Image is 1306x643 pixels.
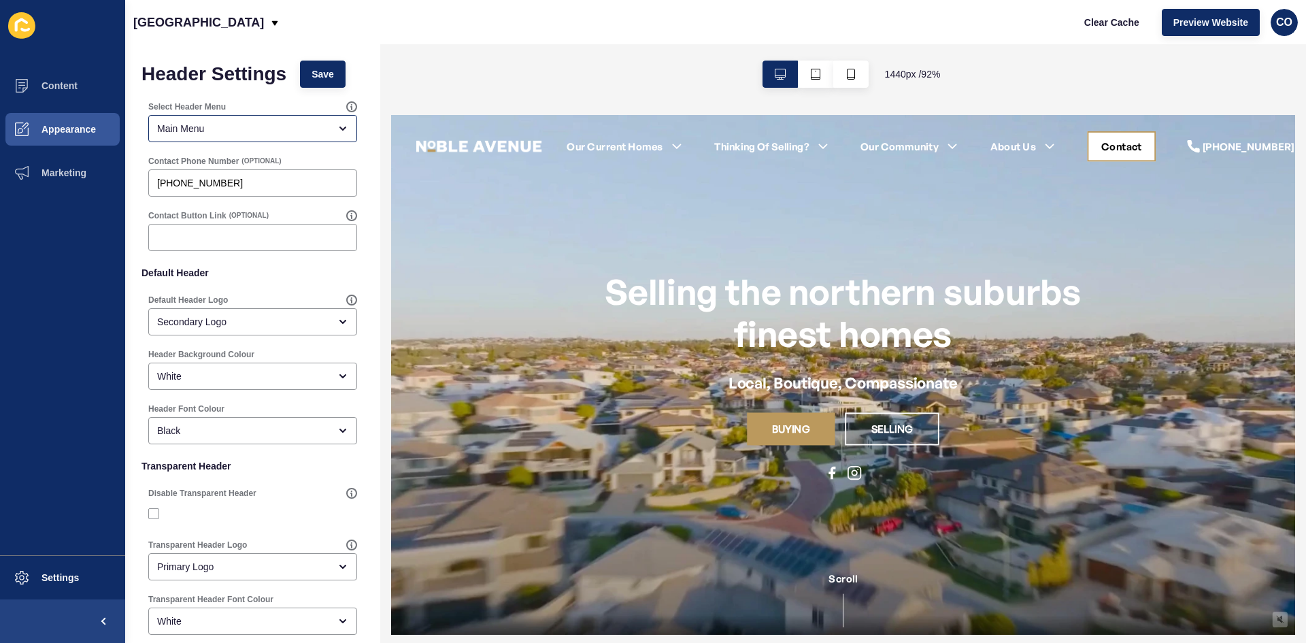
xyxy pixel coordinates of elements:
[509,26,594,42] a: Our Community
[148,608,357,635] div: open menu
[879,26,979,42] div: [PHONE_NUMBER]
[241,156,281,166] span: (OPTIONAL)
[141,451,364,481] p: Transparent Header
[386,323,481,358] a: BUYING
[350,26,453,42] a: Thinking Of Selling?
[190,26,295,42] a: Our Current Homes
[769,26,814,42] a: Contact
[148,115,357,142] div: open menu
[148,488,256,499] label: Disable Transparent Header
[133,5,264,39] p: [GEOGRAPHIC_DATA]
[861,26,979,42] a: [PHONE_NUMBER]
[148,540,247,550] label: Transparent Header Logo
[148,101,226,112] label: Select Header Menu
[141,258,364,288] p: Default Header
[300,61,346,88] button: Save
[365,281,614,301] h2: Local, Boutique, Compassionate
[1276,16,1292,29] span: CO
[492,323,594,358] a: SELLING
[148,403,224,414] label: Header Font Colour
[205,168,773,259] h1: Selling the northern suburbs finest homes
[1173,16,1248,29] span: Preview Website
[27,14,163,54] img: Noble Avenue real estate
[5,494,974,555] div: Scroll
[148,156,239,167] label: Contact Phone Number
[148,594,273,605] label: Transparent Header Font Colour
[1073,9,1151,36] button: Clear Cache
[649,26,699,42] a: About Us
[312,67,334,81] span: Save
[148,553,357,580] div: open menu
[229,211,269,220] span: (OPTIONAL)
[148,363,357,390] div: open menu
[148,349,254,360] label: Header Background Colour
[141,67,286,81] h1: Header Settings
[1084,16,1139,29] span: Clear Cache
[885,67,941,81] span: 1440 px / 92 %
[148,295,228,306] label: Default Header Logo
[1162,9,1260,36] button: Preview Website
[148,210,227,221] label: Contact Button Link
[148,308,357,335] div: open menu
[148,417,357,444] div: open menu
